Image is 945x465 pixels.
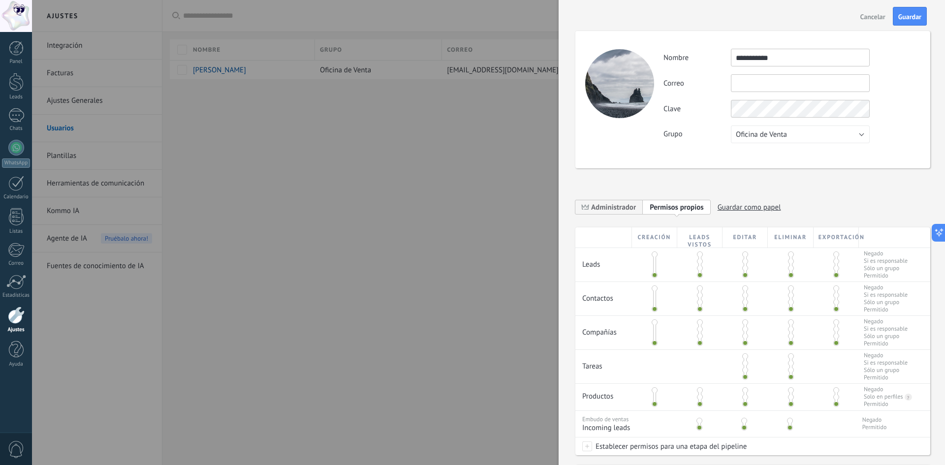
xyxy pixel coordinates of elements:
[814,227,859,248] div: Exportación
[575,282,632,308] div: Contactos
[864,284,908,291] span: Negado
[582,416,629,423] span: Embudo de ventas
[2,194,31,200] div: Calendario
[2,260,31,267] div: Correo
[632,227,677,248] div: Creación
[2,59,31,65] div: Panel
[591,203,636,212] span: Administrador
[893,7,927,26] button: Guardar
[650,203,704,212] span: Permisos propios
[864,291,908,299] span: Si es responsable
[856,8,889,24] button: Cancelar
[575,384,632,406] div: Productos
[864,306,908,313] span: Permitido
[864,401,888,408] div: Permitido
[663,129,731,139] label: Grupo
[575,199,643,215] span: Administrador
[898,13,921,20] span: Guardar
[768,227,813,248] div: Eliminar
[860,13,885,20] span: Cancelar
[582,423,674,433] span: Incoming leads
[864,374,908,381] span: Permitido
[864,250,908,257] span: Negado
[663,79,731,88] label: Correo
[2,327,31,333] div: Ajustes
[2,158,30,168] div: WhatsApp
[864,257,908,265] span: Si es responsable
[864,359,908,367] span: Si es responsable
[663,104,731,114] label: Clave
[864,318,908,325] span: Negado
[718,200,781,215] span: Guardar como papel
[864,325,908,333] span: Si es responsable
[2,292,31,299] div: Estadísticas
[864,367,908,374] span: Sólo un grupo
[905,394,910,401] div: ?
[723,227,768,248] div: Editar
[736,130,787,139] span: Oficina de Venta
[864,272,908,279] span: Permitido
[731,125,870,143] button: Oficina de Venta
[864,386,883,393] div: Negado
[643,199,711,215] span: Add new role
[2,361,31,368] div: Ayuda
[864,299,908,306] span: Sólo un grupo
[677,227,723,248] div: Leads vistos
[663,53,731,62] label: Nombre
[864,265,908,272] span: Sólo un grupo
[2,94,31,100] div: Leads
[864,340,908,347] span: Permitido
[575,316,632,342] div: Compañías
[2,125,31,132] div: Chats
[862,424,887,431] span: Permitido
[2,228,31,235] div: Listas
[864,352,908,359] span: Negado
[864,393,903,401] div: Solo en perfiles
[862,416,887,424] span: Negado
[864,333,908,340] span: Sólo un grupo
[592,437,747,455] span: Establecer permisos para una etapa del pipeline
[575,248,632,274] div: Leads
[575,350,632,376] div: Tareas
